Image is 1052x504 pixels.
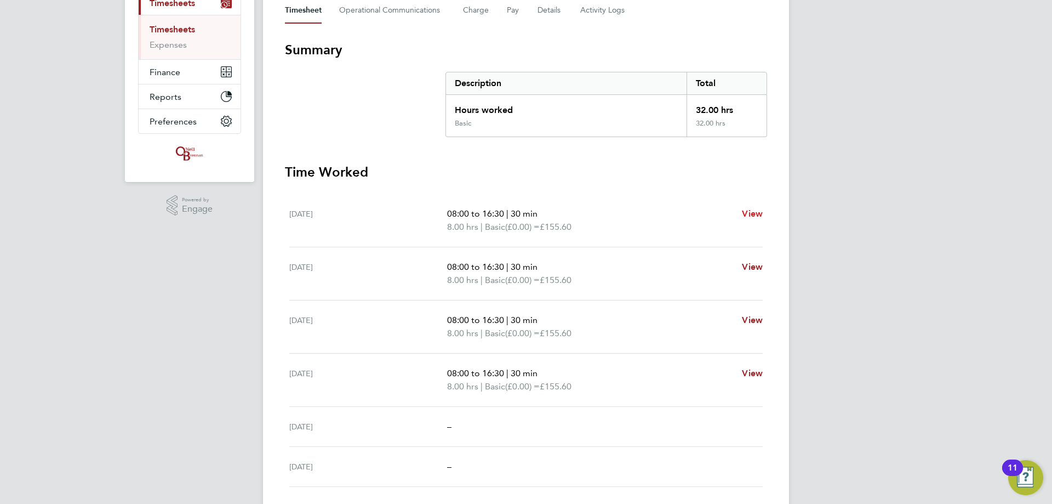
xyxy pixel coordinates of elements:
span: | [506,262,508,272]
div: Summary [445,72,767,137]
div: Total [687,72,767,94]
span: 8.00 hrs [447,275,478,285]
span: 8.00 hrs [447,222,478,232]
span: 08:00 to 16:30 [447,208,504,219]
span: £155.60 [540,275,571,285]
h3: Time Worked [285,163,767,181]
span: (£0.00) = [505,328,540,338]
a: View [742,261,763,274]
span: View [742,368,763,378]
span: Powered by [182,195,213,205]
span: 08:00 to 16:30 [447,262,504,272]
span: 30 min [511,368,538,378]
span: – [447,461,451,472]
span: Preferences [150,116,197,127]
a: Go to home page [138,145,241,162]
section: Timesheet [285,41,767,487]
span: 8.00 hrs [447,381,478,392]
div: [DATE] [289,420,447,433]
span: 08:00 to 16:30 [447,315,504,325]
span: | [506,208,508,219]
span: Finance [150,67,180,77]
span: 8.00 hrs [447,328,478,338]
span: Engage [182,205,213,214]
span: | [481,222,483,232]
span: | [481,275,483,285]
span: – [447,421,451,432]
div: Timesheets [139,15,241,59]
span: £155.60 [540,328,571,338]
div: Basic [455,119,471,128]
a: Timesheets [150,24,195,35]
a: View [742,207,763,220]
div: Description [446,72,687,94]
a: Powered byEngage [167,195,213,216]
span: Basic [485,220,505,234]
span: Basic [485,380,505,393]
button: Reports [139,84,241,109]
a: View [742,314,763,327]
div: [DATE] [289,261,447,287]
span: £155.60 [540,381,571,392]
div: 32.00 hrs [687,95,767,119]
span: 08:00 to 16:30 [447,368,504,378]
span: | [481,328,483,338]
a: Expenses [150,39,187,50]
button: Preferences [139,109,241,133]
span: (£0.00) = [505,222,540,232]
button: Open Resource Center, 11 new notifications [1008,460,1043,495]
h3: Summary [285,41,767,59]
div: Hours worked [446,95,687,119]
span: (£0.00) = [505,275,540,285]
span: Basic [485,327,505,340]
span: View [742,315,763,325]
span: 30 min [511,315,538,325]
span: 30 min [511,208,538,219]
span: £155.60 [540,222,571,232]
div: [DATE] [289,367,447,393]
span: View [742,262,763,272]
span: Reports [150,92,181,102]
a: View [742,367,763,380]
div: [DATE] [289,460,447,473]
span: | [506,315,508,325]
div: 32.00 hrs [687,119,767,137]
span: 30 min [511,262,538,272]
div: [DATE] [289,207,447,234]
span: | [481,381,483,392]
button: Finance [139,60,241,84]
span: Basic [485,274,505,287]
div: [DATE] [289,314,447,340]
img: oneillandbrennan-logo-retina.png [174,145,205,162]
span: (£0.00) = [505,381,540,392]
div: 11 [1008,468,1017,482]
span: | [506,368,508,378]
span: View [742,208,763,219]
